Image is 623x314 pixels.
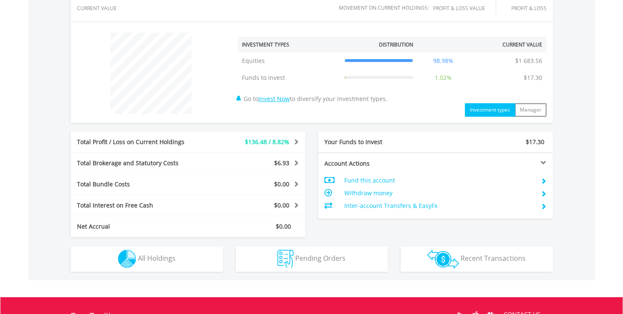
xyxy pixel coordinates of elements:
td: 98.98% [417,52,469,69]
img: pending_instructions-wht.png [277,250,294,268]
th: Current Value [469,37,546,52]
div: Net Accrual [71,222,208,231]
button: Investment types [465,103,515,117]
span: $0.00 [274,201,289,209]
div: Total Brokerage and Statutory Costs [71,159,208,167]
a: Invest Now [258,95,290,103]
div: Total Bundle Costs [71,180,208,188]
div: Account Actions [318,159,436,168]
div: Go to to diversify your investment types. [231,28,553,117]
span: Pending Orders [295,254,346,263]
td: Inter-account Transfers & EasyFx [344,199,534,212]
img: transactions-zar-wht.png [427,250,459,268]
button: Recent Transactions [401,246,553,272]
span: Recent Transactions [461,254,526,263]
td: Fund this account [344,174,534,187]
div: Profit & Loss Value [433,5,496,11]
button: Manager [515,103,546,117]
span: $17.30 [526,138,544,146]
td: Withdraw money [344,187,534,199]
div: Total Interest on Free Cash [71,201,208,210]
span: $0.00 [276,222,291,230]
button: Pending Orders [236,246,388,272]
td: Equities [238,52,340,69]
img: holdings-wht.png [118,250,136,268]
div: CURRENT VALUE [77,5,127,11]
td: $1 683.56 [511,52,546,69]
th: Investment Types [238,37,340,52]
div: Movement on Current Holdings: [339,5,429,11]
td: $17.30 [519,69,546,86]
span: All Holdings [138,254,176,263]
span: $6.93 [274,159,289,167]
div: Total Profit / Loss on Current Holdings [71,138,208,146]
button: All Holdings [71,246,223,272]
div: Your Funds to Invest [318,138,436,146]
div: Distribution [379,41,413,48]
td: 1.02% [417,69,469,86]
span: $136.48 / 8.82% [245,138,289,146]
td: Funds to Invest [238,69,340,86]
span: $0.00 [274,180,289,188]
div: Profit & Loss [506,5,546,11]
